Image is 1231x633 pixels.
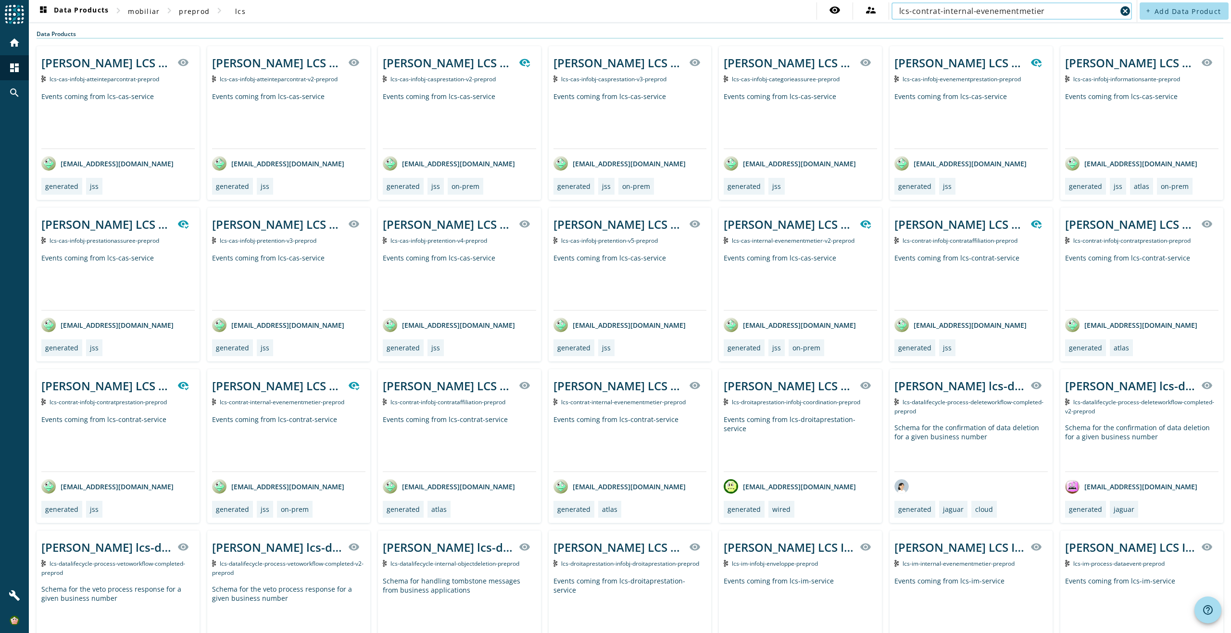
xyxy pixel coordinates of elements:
[903,236,1017,245] span: Kafka Topic: lcs-contrat-infobj-contrataffiliation-preprod
[724,253,877,310] div: Events coming from lcs-cas-service
[1155,7,1221,16] span: Add Data Product
[261,505,269,514] div: jss
[383,156,515,171] div: [EMAIL_ADDRESS][DOMAIN_NAME]
[41,75,46,82] img: Kafka Topic: lcs-cas-infobj-atteinteparcontrat-preprod
[1030,541,1042,553] mat-icon: visibility
[10,616,19,625] img: df3a2c00d7f1025ea8f91671640e3a84
[38,5,49,17] mat-icon: dashboard
[894,398,1043,415] span: Kafka Topic: lcs-datalifecycle-process-deleteworkflow-completed-preprod
[431,343,440,352] div: jss
[1161,182,1189,191] div: on-prem
[41,92,195,149] div: Events coming from lcs-cas-service
[9,590,20,601] mat-icon: build
[689,380,701,391] mat-icon: visibility
[553,318,686,332] div: [EMAIL_ADDRESS][DOMAIN_NAME]
[383,398,387,405] img: Kafka Topic: lcs-contrat-infobj-contrataffiliation-preprod
[724,560,728,567] img: Kafka Topic: lcs-im-infobj-enveloppe-preprod
[724,156,738,171] img: avatar
[724,576,877,633] div: Events coming from lcs-im-service
[553,479,686,494] div: [EMAIL_ADDRESS][DOMAIN_NAME]
[41,584,195,633] div: Schema for the veto process response for a given business number
[212,398,216,405] img: Kafka Topic: lcs-contrat-internal-evenementmetier-preprod
[1069,505,1102,514] div: generated
[37,30,1223,38] div: Data Products
[41,156,174,171] div: [EMAIL_ADDRESS][DOMAIN_NAME]
[214,5,225,16] mat-icon: chevron_right
[9,87,20,99] mat-icon: search
[216,182,249,191] div: generated
[212,479,226,494] img: avatar
[212,378,342,394] div: [PERSON_NAME] LCS Contrat infobj producer
[894,318,1027,332] div: [EMAIL_ADDRESS][DOMAIN_NAME]
[235,7,246,16] span: lcs
[894,318,909,332] img: avatar
[1201,380,1213,391] mat-icon: visibility
[90,505,99,514] div: jss
[894,378,1025,394] div: [PERSON_NAME] lcs-datalifecycle process delete workflow completed
[865,4,877,16] mat-icon: supervisor_account
[281,505,309,514] div: on-prem
[894,75,899,82] img: Kafka Topic: lcs-cas-infobj-evenementprestation-preprod
[212,216,342,232] div: [PERSON_NAME] LCS Cas infobj of Pretention producer version 3
[431,505,447,514] div: atlas
[212,539,342,555] div: [PERSON_NAME] lcs-datalifecycle process veto workflow completed
[34,2,113,20] button: Data Products
[724,479,738,494] img: avatar
[561,75,666,83] span: Kafka Topic: lcs-cas-infobj-casprestation-v3-preprod
[772,343,781,352] div: jss
[899,5,1117,17] input: Search (% or * for wildcards)
[894,156,1027,171] div: [EMAIL_ADDRESS][DOMAIN_NAME]
[90,343,99,352] div: jss
[177,541,189,553] mat-icon: visibility
[732,75,840,83] span: Kafka Topic: lcs-cas-infobj-categorieassuree-preprod
[1073,236,1191,245] span: Kafka Topic: lcs-contrat-infobj-contratprestation-preprod
[220,236,316,245] span: Kafka Topic: lcs-cas-infobj-pretention-v3-preprod
[41,479,174,494] div: [EMAIL_ADDRESS][DOMAIN_NAME]
[41,318,174,332] div: [EMAIL_ADDRESS][DOMAIN_NAME]
[1145,8,1151,13] mat-icon: add
[553,253,707,310] div: Events coming from lcs-cas-service
[1065,423,1218,472] div: Schema for the confirmation of data deletion for a given business number
[5,5,24,24] img: spoud-logo.svg
[732,236,854,245] span: Kafka Topic: lcs-cas-internal-evenementmetier-v2-preprod
[50,75,159,83] span: Kafka Topic: lcs-cas-infobj-atteinteparcontrat-preprod
[41,560,46,567] img: Kafka Topic: lcs-datalifecycle-process-vetoworkflow-completed-preprod
[894,253,1048,310] div: Events coming from lcs-contrat-service
[622,182,650,191] div: on-prem
[390,559,519,568] span: Kafka Topic: lcs-datalifecycle-internal-objectdeletion-preprod
[860,57,871,68] mat-icon: visibility
[561,559,699,568] span: Kafka Topic: lcs-droitaprestation-infobj-droitaprestation-preprod
[724,539,854,555] div: [PERSON_NAME] LCS IM infobj enveloppe producer
[553,216,684,232] div: [PERSON_NAME] LCS Cas infobj of Pretention producer version 5
[894,560,899,567] img: Kafka Topic: lcs-im-internal-evenementmetier-preprod
[553,237,558,244] img: Kafka Topic: lcs-cas-infobj-pretention-v5-preprod
[894,576,1048,633] div: Events coming from lcs-im-service
[383,92,536,149] div: Events coming from lcs-cas-service
[724,75,728,82] img: Kafka Topic: lcs-cas-infobj-categorieassuree-preprod
[431,182,440,191] div: jss
[41,378,172,394] div: [PERSON_NAME] LCS Contrat infobj producer
[212,92,365,149] div: Events coming from lcs-cas-service
[212,318,344,332] div: [EMAIL_ADDRESS][DOMAIN_NAME]
[1065,216,1195,232] div: [PERSON_NAME] LCS Contrat infobj producer
[1140,2,1229,20] button: Add Data Product
[383,539,513,555] div: [PERSON_NAME] lcs-datalifecycle to handles tombstone messages from business applications
[1114,343,1129,352] div: atlas
[1065,576,1218,633] div: Events coming from lcs-im-service
[894,423,1048,472] div: Schema for the confirmation of data deletion for a given business number
[792,343,820,352] div: on-prem
[212,415,365,472] div: Events coming from lcs-contrat-service
[1065,92,1218,149] div: Events coming from lcs-cas-service
[553,92,707,149] div: Events coming from lcs-cas-service
[724,318,738,332] img: avatar
[383,156,397,171] img: avatar
[903,75,1021,83] span: Kafka Topic: lcs-cas-infobj-evenementprestation-preprod
[903,559,1015,568] span: Kafka Topic: lcs-im-internal-evenementmetier-preprod
[1073,75,1180,83] span: Kafka Topic: lcs-cas-infobj-informationsante-preprod
[943,343,952,352] div: jss
[212,318,226,332] img: avatar
[1202,604,1214,616] mat-icon: help_outline
[1073,559,1165,568] span: Kafka Topic: lcs-im-process-dataevent-preprod
[41,253,195,310] div: Events coming from lcs-cas-service
[1065,479,1197,494] div: [EMAIL_ADDRESS][DOMAIN_NAME]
